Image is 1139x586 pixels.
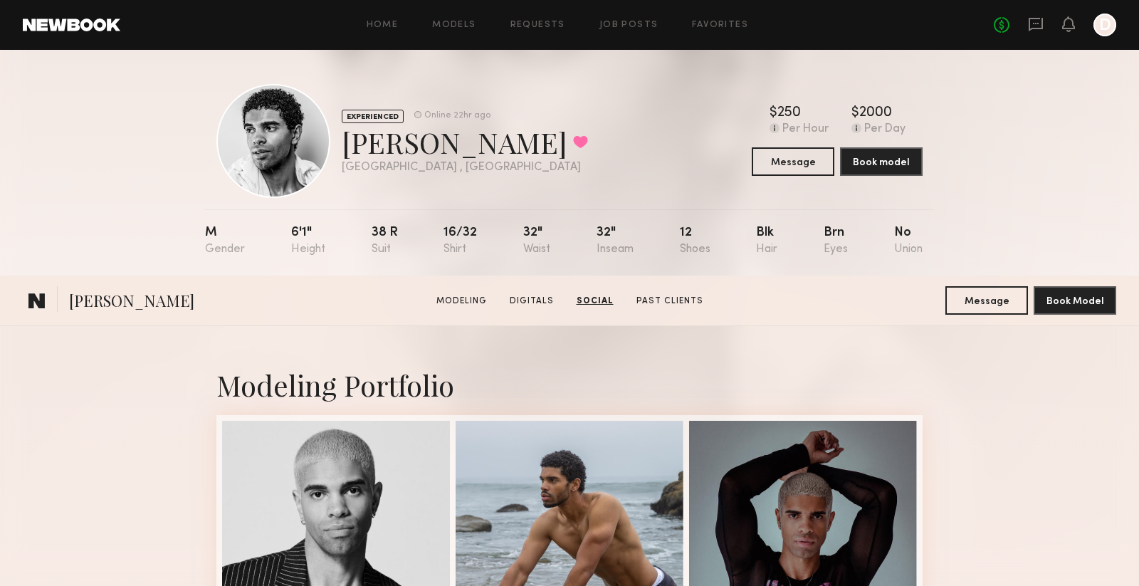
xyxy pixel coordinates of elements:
button: Book model [840,147,923,176]
a: Social [571,295,619,308]
div: 38 r [372,226,398,256]
a: Home [367,21,399,30]
a: Digitals [504,295,560,308]
div: Modeling Portfolio [216,366,923,404]
div: 12 [680,226,710,256]
div: 6'1" [291,226,325,256]
button: Book Model [1034,286,1116,315]
a: Models [432,21,476,30]
div: $ [851,106,859,120]
div: Per Hour [782,123,829,136]
div: Blk [756,226,777,256]
div: M [205,226,245,256]
button: Message [752,147,834,176]
a: D [1093,14,1116,36]
a: Favorites [692,21,748,30]
a: Job Posts [599,21,658,30]
div: $ [770,106,777,120]
a: Requests [510,21,565,30]
a: Modeling [431,295,493,308]
div: 16/32 [443,226,477,256]
button: Message [945,286,1028,315]
div: Brn [824,226,848,256]
div: [PERSON_NAME] [342,123,588,161]
div: Online 22hr ago [424,111,490,120]
div: 32" [597,226,634,256]
div: 2000 [859,106,892,120]
span: [PERSON_NAME] [69,290,194,315]
div: Per Day [864,123,906,136]
a: Book Model [1034,294,1116,306]
a: Past Clients [631,295,709,308]
div: EXPERIENCED [342,110,404,123]
div: [GEOGRAPHIC_DATA] , [GEOGRAPHIC_DATA] [342,162,588,174]
div: 32" [523,226,550,256]
div: No [894,226,923,256]
div: 250 [777,106,801,120]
